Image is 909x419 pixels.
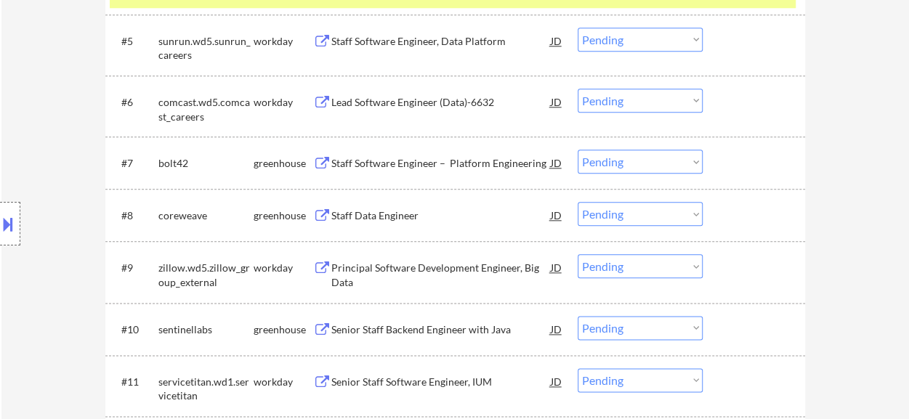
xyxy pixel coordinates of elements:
div: Principal Software Development Engineer, Big Data [331,261,551,289]
div: greenhouse [254,208,313,223]
div: workday [254,261,313,275]
div: JD [549,89,564,115]
div: workday [254,375,313,389]
div: greenhouse [254,156,313,171]
div: #5 [121,34,147,49]
div: JD [549,254,564,280]
div: sunrun.wd5.sunrun_careers [158,34,254,62]
div: Lead Software Engineer (Data)-6632 [331,95,551,110]
div: JD [549,28,564,54]
div: JD [549,368,564,394]
div: servicetitan.wd1.servicetitan [158,375,254,403]
div: workday [254,34,313,49]
div: JD [549,202,564,228]
div: Staff Software Engineer, Data Platform [331,34,551,49]
div: Staff Data Engineer [331,208,551,223]
div: JD [549,316,564,342]
div: greenhouse [254,322,313,337]
div: Senior Staff Backend Engineer with Java [331,322,551,337]
div: Senior Staff Software Engineer, IUM [331,375,551,389]
div: JD [549,150,564,176]
div: #11 [121,375,147,389]
div: workday [254,95,313,110]
div: Staff Software Engineer – Platform Engineering [331,156,551,171]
